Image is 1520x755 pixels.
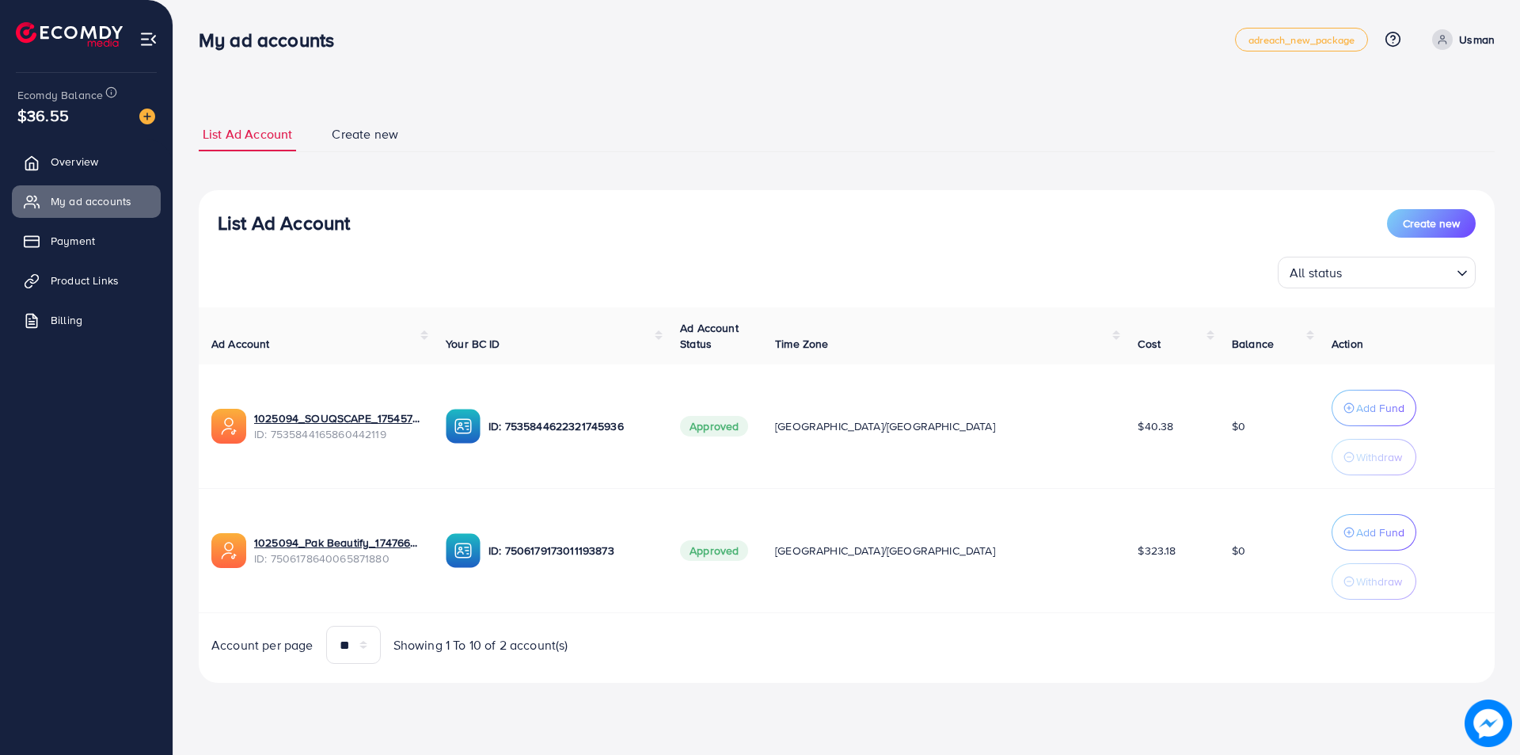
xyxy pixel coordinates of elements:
[1232,418,1245,434] span: $0
[1248,35,1355,45] span: adreach_new_package
[51,154,98,170] span: Overview
[1138,543,1176,559] span: $323.18
[51,273,119,288] span: Product Links
[17,104,69,127] span: $36.55
[332,125,398,143] span: Create new
[680,320,739,352] span: Ad Account Status
[1332,439,1416,475] button: Withdraw
[1232,336,1274,352] span: Balance
[1286,261,1346,284] span: All status
[1232,543,1245,559] span: $0
[211,409,246,444] img: ic-ads-acc.e4c84228.svg
[254,551,420,566] span: ID: 7506178640065871880
[254,426,420,442] span: ID: 7535844165860442119
[1426,29,1495,50] a: Usman
[1356,398,1404,418] p: Add Fund
[12,185,161,217] a: My ad accounts
[17,87,103,103] span: Ecomdy Balance
[1332,563,1416,600] button: Withdraw
[446,336,500,352] span: Your BC ID
[211,336,270,352] span: Ad Account
[254,535,420,567] div: <span class='underline'>1025094_Pak Beautify_1747668623575</span></br>7506178640065871880
[1332,390,1416,426] button: Add Fund
[139,30,158,48] img: menu
[211,636,313,654] span: Account per page
[12,304,161,336] a: Billing
[254,410,420,443] div: <span class='underline'>1025094_SOUQSCAPE_1754575633337</span></br>7535844165860442119
[1387,209,1476,238] button: Create new
[1459,30,1495,49] p: Usman
[1138,418,1173,434] span: $40.38
[1403,215,1460,231] span: Create new
[218,212,350,235] h3: List Ad Account
[254,535,420,551] a: 1025094_Pak Beautify_1747668623575
[1356,572,1402,591] p: Withdraw
[680,416,748,437] span: Approved
[1278,257,1476,288] div: Search for option
[775,418,995,434] span: [GEOGRAPHIC_DATA]/[GEOGRAPHIC_DATA]
[446,409,481,444] img: ic-ba-acc.ded83a64.svg
[203,125,292,143] span: List Ad Account
[775,543,995,559] span: [GEOGRAPHIC_DATA]/[GEOGRAPHIC_DATA]
[1138,336,1161,352] span: Cost
[1356,448,1402,467] p: Withdraw
[254,410,420,426] a: 1025094_SOUQSCAPE_1754575633337
[211,533,246,568] img: ic-ads-acc.e4c84228.svg
[139,109,155,124] img: image
[12,146,161,177] a: Overview
[12,265,161,296] a: Product Links
[51,193,131,209] span: My ad accounts
[16,22,123,47] img: logo
[199,29,347,51] h3: My ad accounts
[446,533,481,568] img: ic-ba-acc.ded83a64.svg
[680,540,748,561] span: Approved
[1465,700,1512,747] img: image
[1235,28,1368,51] a: adreach_new_package
[775,336,828,352] span: Time Zone
[1356,523,1404,542] p: Add Fund
[51,312,82,328] span: Billing
[488,417,655,436] p: ID: 7535844622321745936
[1332,514,1416,551] button: Add Fund
[1332,336,1363,352] span: Action
[488,541,655,560] p: ID: 7506179173011193873
[1347,258,1450,284] input: Search for option
[393,636,568,654] span: Showing 1 To 10 of 2 account(s)
[51,233,95,249] span: Payment
[12,225,161,257] a: Payment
